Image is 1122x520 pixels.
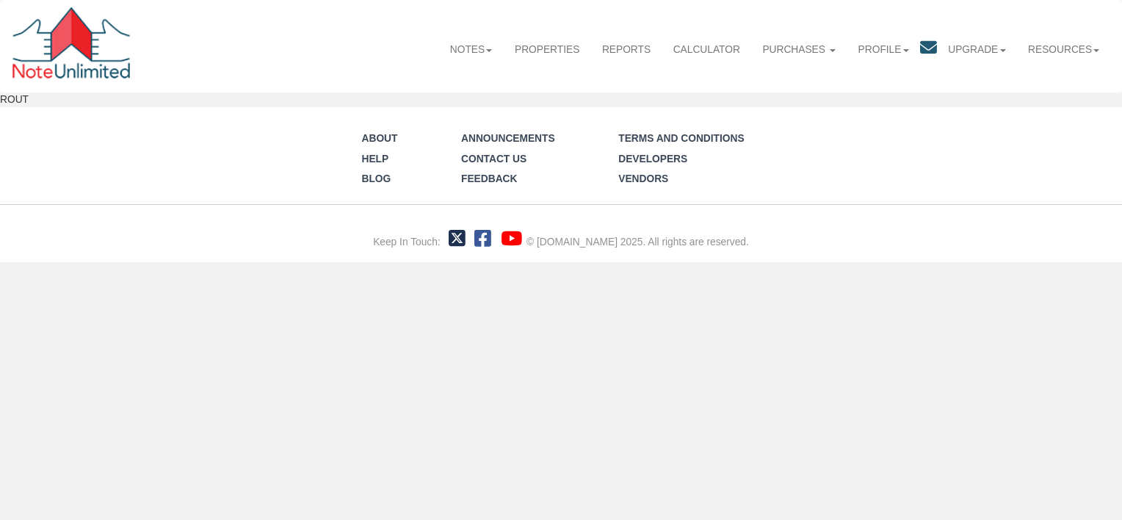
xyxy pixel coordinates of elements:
a: Properties [504,32,591,69]
a: Notes [439,32,504,69]
a: Feedback [461,173,517,184]
a: Vendors [618,173,668,184]
div: © [DOMAIN_NAME] 2025. All rights are reserved. [526,235,749,250]
a: Profile [847,32,920,69]
div: Keep In Touch: [373,235,440,250]
a: Blog [362,173,391,184]
a: About [362,133,398,144]
a: Resources [1017,32,1111,69]
a: Announcements [461,133,555,144]
a: Calculator [662,32,751,69]
a: Upgrade [937,32,1017,69]
a: Terms and Conditions [618,133,744,144]
a: Developers [618,154,687,165]
a: Reports [591,32,662,69]
a: Contact Us [461,154,526,165]
a: Help [362,154,389,165]
a: Purchases [751,32,847,69]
